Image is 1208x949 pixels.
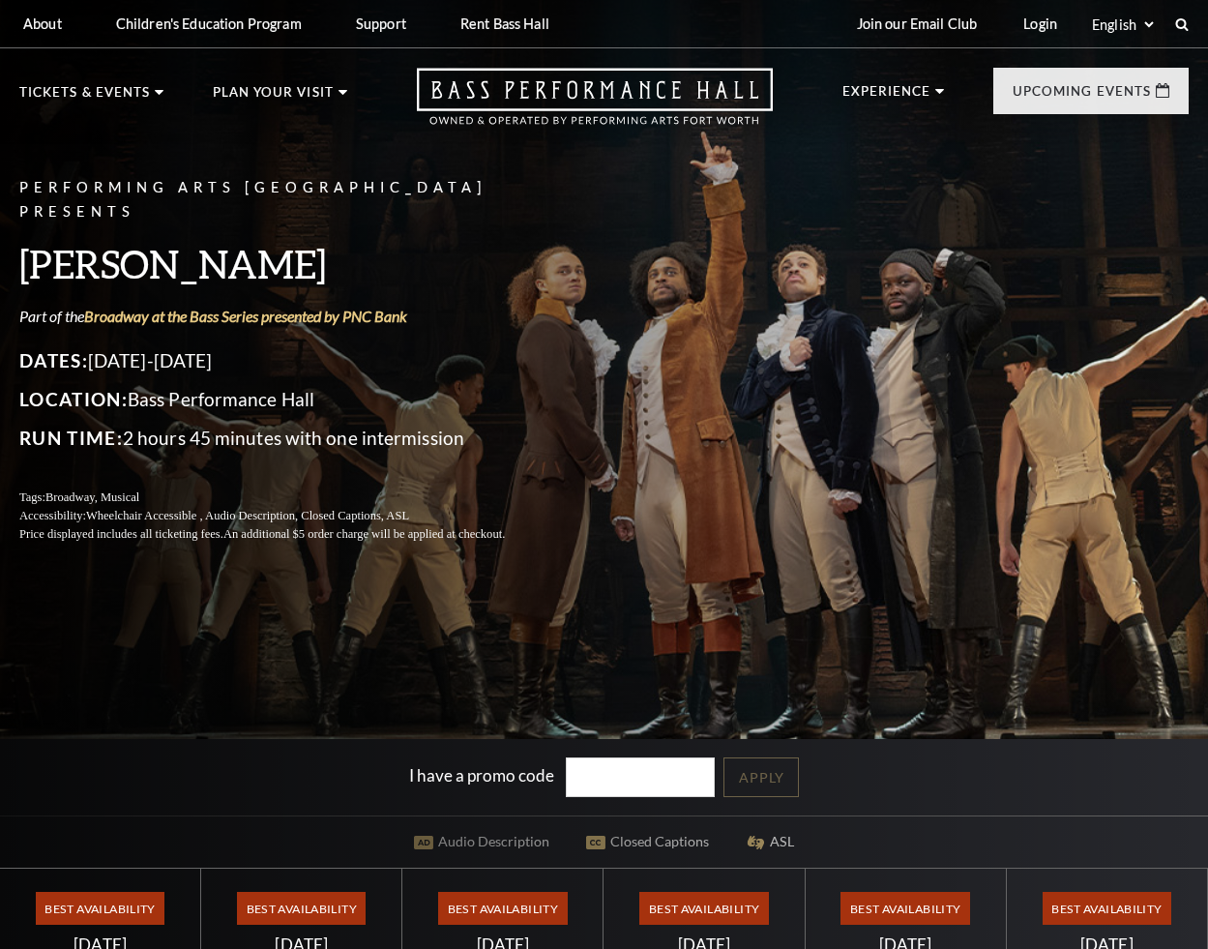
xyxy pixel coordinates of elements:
[19,349,88,371] span: Dates:
[237,892,366,925] span: Best Availability
[19,345,551,376] p: [DATE]-[DATE]
[1043,892,1171,925] span: Best Availability
[86,509,409,522] span: Wheelchair Accessible , Audio Description, Closed Captions, ASL
[19,86,150,109] p: Tickets & Events
[84,307,407,325] a: Broadway at the Bass Series presented by PNC Bank
[19,489,551,507] p: Tags:
[19,388,128,410] span: Location:
[19,176,551,224] p: Performing Arts [GEOGRAPHIC_DATA] Presents
[36,892,164,925] span: Best Availability
[438,892,567,925] span: Best Availability
[19,306,551,327] p: Part of the
[1013,85,1151,108] p: Upcoming Events
[19,507,551,525] p: Accessibility:
[356,15,406,32] p: Support
[19,239,551,288] h3: [PERSON_NAME]
[19,427,123,449] span: Run Time:
[23,15,62,32] p: About
[460,15,549,32] p: Rent Bass Hall
[409,765,554,786] label: I have a promo code
[19,525,551,544] p: Price displayed includes all ticketing fees.
[19,423,551,454] p: 2 hours 45 minutes with one intermission
[19,384,551,415] p: Bass Performance Hall
[840,892,969,925] span: Best Availability
[639,892,768,925] span: Best Availability
[1088,15,1157,34] select: Select:
[45,490,139,504] span: Broadway, Musical
[116,15,302,32] p: Children's Education Program
[842,85,931,108] p: Experience
[223,527,505,541] span: An additional $5 order charge will be applied at checkout.
[213,86,334,109] p: Plan Your Visit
